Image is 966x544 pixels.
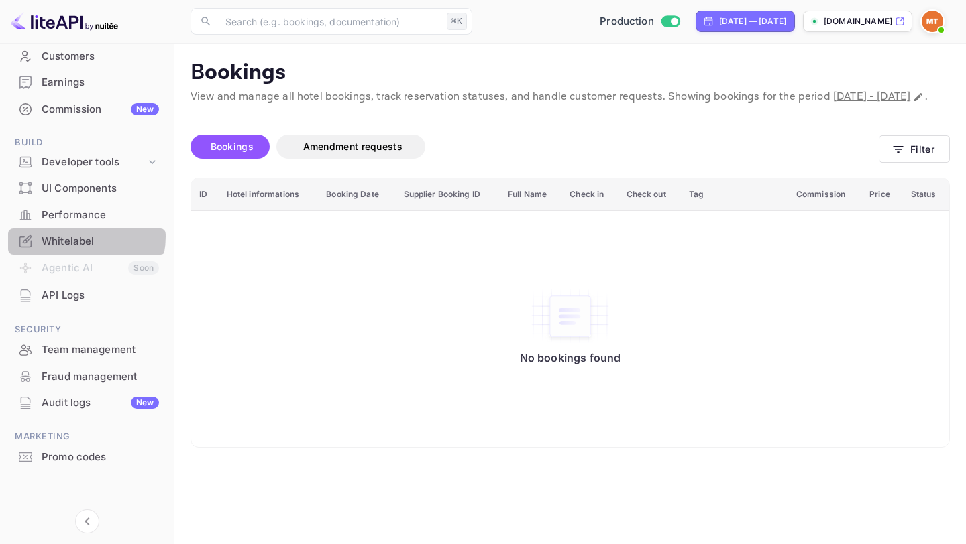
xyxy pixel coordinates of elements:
[8,96,166,121] a: CommissionNew
[8,337,166,363] div: Team management
[8,322,166,337] span: Security
[8,390,166,416] div: Audit logsNew
[8,390,166,415] a: Audit logsNew
[788,178,861,211] th: Commission
[11,11,118,32] img: LiteAPI logo
[681,178,788,211] th: Tag
[8,44,166,68] a: Customers
[318,178,395,211] th: Booking Date
[8,337,166,362] a: Team management
[131,397,159,409] div: New
[42,208,159,223] div: Performance
[191,178,949,448] table: booking table
[8,228,166,253] a: Whitelabel
[922,11,943,32] img: Minerave Travel
[8,283,166,308] a: API Logs
[8,135,166,150] span: Build
[8,364,166,390] div: Fraud management
[191,89,950,105] p: View and manage all hotel bookings, track reservation statuses, and handle customer requests. Sho...
[719,15,786,27] div: [DATE] — [DATE]
[619,178,681,211] th: Check out
[42,369,159,385] div: Fraud management
[8,96,166,123] div: CommissionNew
[8,70,166,94] a: Earnings
[8,44,166,70] div: Customers
[42,181,159,196] div: UI Components
[8,176,166,200] a: UI Components
[219,178,319,211] th: Hotel informations
[75,509,99,533] button: Collapse navigation
[396,178,500,211] th: Supplier Booking ID
[879,135,950,163] button: Filter
[8,429,166,444] span: Marketing
[833,90,910,104] span: [DATE] - [DATE]
[8,283,166,309] div: API Logs
[42,395,159,411] div: Audit logs
[520,351,621,364] p: No bookings found
[903,178,949,211] th: Status
[217,8,441,35] input: Search (e.g. bookings, documentation)
[8,444,166,469] a: Promo codes
[447,13,467,30] div: ⌘K
[861,178,902,211] th: Price
[191,60,950,86] p: Bookings
[500,178,561,211] th: Full Name
[303,141,402,152] span: Amendment requests
[42,342,159,358] div: Team management
[42,288,159,303] div: API Logs
[42,450,159,465] div: Promo codes
[42,155,146,170] div: Developer tools
[530,288,610,344] img: No bookings found
[912,90,925,104] button: Change date range
[8,70,166,96] div: Earnings
[42,75,159,90] div: Earnings
[191,178,219,211] th: ID
[600,14,654,29] span: Production
[211,141,254,152] span: Bookings
[42,102,159,117] div: Commission
[42,49,159,64] div: Customers
[191,135,879,159] div: account-settings tabs
[594,14,685,29] div: Switch to Sandbox mode
[824,15,892,27] p: [DOMAIN_NAME]
[8,176,166,202] div: UI Components
[8,151,166,174] div: Developer tools
[8,364,166,389] a: Fraud management
[8,202,166,227] a: Performance
[8,444,166,470] div: Promo codes
[131,103,159,115] div: New
[561,178,618,211] th: Check in
[8,202,166,228] div: Performance
[8,228,166,255] div: Whitelabel
[42,234,159,249] div: Whitelabel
